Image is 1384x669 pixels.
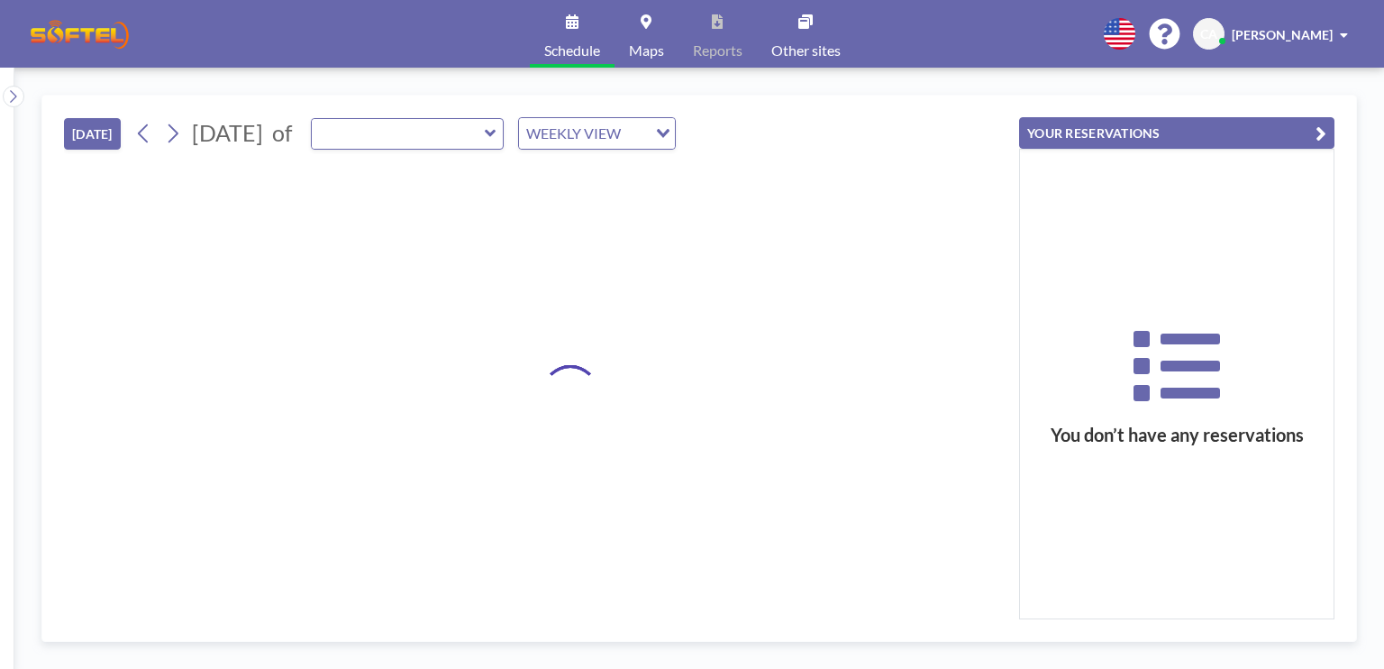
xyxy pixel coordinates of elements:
button: [DATE] [64,118,121,150]
h3: You don’t have any reservations [1020,424,1334,446]
img: organization-logo [29,16,131,52]
input: Search for option [626,122,645,145]
span: Reports [693,43,742,58]
span: Schedule [544,43,600,58]
span: CA [1200,26,1217,42]
button: YOUR RESERVATIONS [1019,117,1334,149]
span: [PERSON_NAME] [1232,27,1333,42]
span: WEEKLY VIEW [523,122,624,145]
span: Other sites [771,43,841,58]
span: Maps [629,43,664,58]
span: [DATE] [192,119,263,146]
span: of [272,119,292,147]
div: Search for option [519,118,675,149]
